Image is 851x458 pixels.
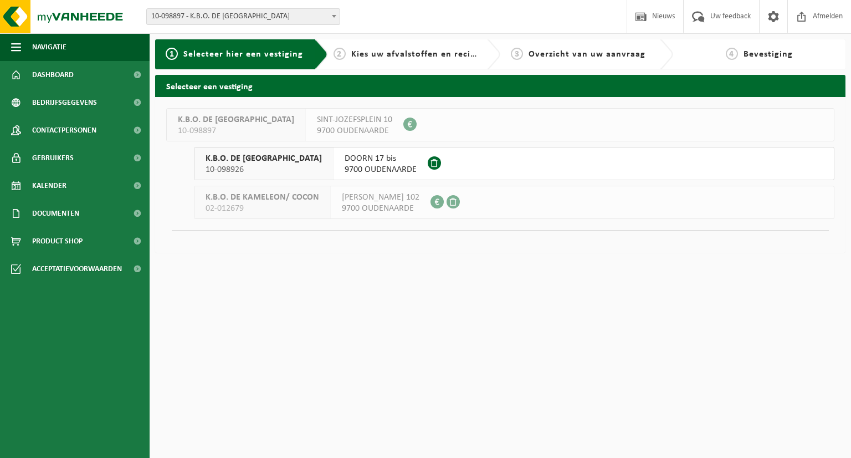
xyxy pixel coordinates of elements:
span: 10-098897 - K.B.O. DE KAMELEON - OUDENAARDE [147,9,340,24]
span: Navigatie [32,33,66,61]
span: Documenten [32,200,79,227]
h2: Selecteer een vestiging [155,75,845,96]
span: Acceptatievoorwaarden [32,255,122,283]
span: DOORN 17 bis [345,153,417,164]
span: Product Shop [32,227,83,255]
span: 9700 OUDENAARDE [317,125,392,136]
span: 10-098897 [178,125,294,136]
span: [PERSON_NAME] 102 [342,192,419,203]
span: 4 [726,48,738,60]
span: K.B.O. DE KAMELEON/ COCON [206,192,319,203]
span: Selecteer hier een vestiging [183,50,303,59]
span: 02-012679 [206,203,319,214]
span: 10-098897 - K.B.O. DE KAMELEON - OUDENAARDE [146,8,340,25]
span: 9700 OUDENAARDE [342,203,419,214]
span: Overzicht van uw aanvraag [529,50,645,59]
span: Bevestiging [744,50,793,59]
span: 3 [511,48,523,60]
span: Contactpersonen [32,116,96,144]
span: Dashboard [32,61,74,89]
span: Kalender [32,172,66,200]
span: SINT-JOZEFSPLEIN 10 [317,114,392,125]
span: K.B.O. DE [GEOGRAPHIC_DATA] [206,153,322,164]
span: Kies uw afvalstoffen en recipiënten [351,50,504,59]
span: 2 [334,48,346,60]
span: 10-098926 [206,164,322,175]
span: Gebruikers [32,144,74,172]
span: K.B.O. DE [GEOGRAPHIC_DATA] [178,114,294,125]
button: K.B.O. DE [GEOGRAPHIC_DATA] 10-098926 DOORN 17 bis9700 OUDENAARDE [194,147,834,180]
span: Bedrijfsgegevens [32,89,97,116]
span: 1 [166,48,178,60]
span: 9700 OUDENAARDE [345,164,417,175]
